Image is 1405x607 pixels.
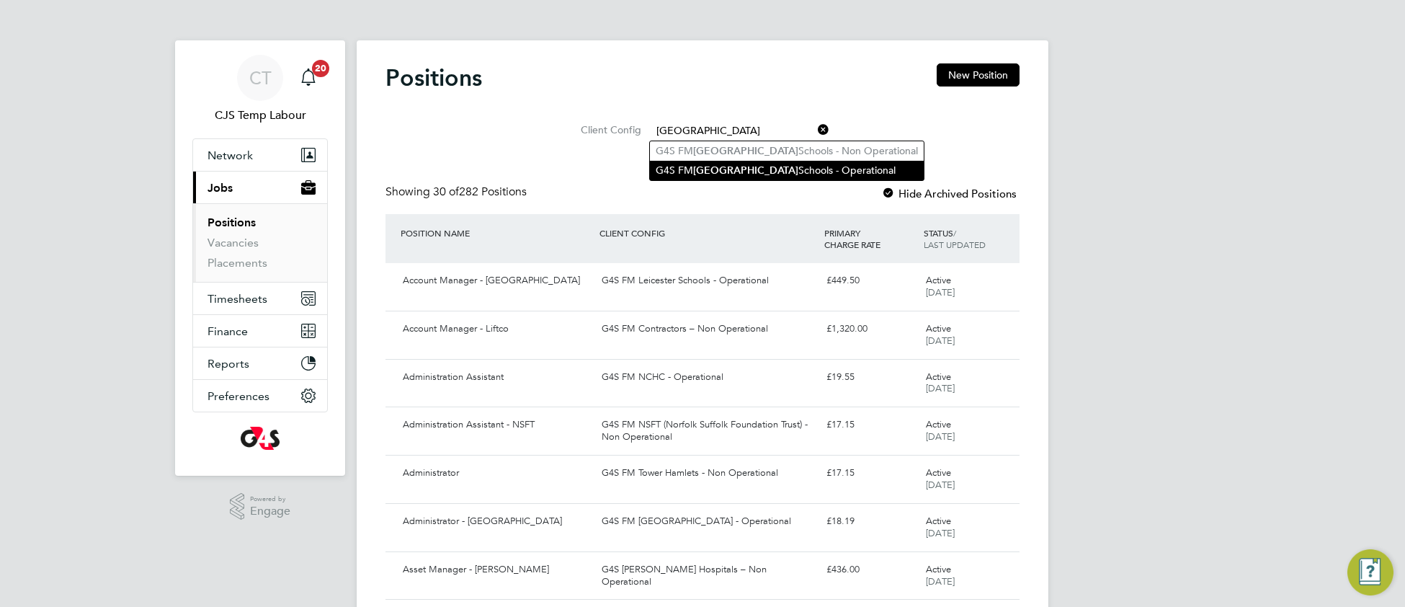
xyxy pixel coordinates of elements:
[926,430,955,443] span: [DATE]
[208,216,256,229] a: Positions
[596,413,820,449] div: G4S FM NSFT (Norfolk Suffolk Foundation Trust) - Non Operational
[208,357,249,371] span: Reports
[193,380,327,412] button: Preferences
[821,365,920,389] div: £19.55
[241,427,280,450] img: g4s-logo-retina.png
[920,220,1020,257] div: STATUS
[926,274,951,286] span: Active
[821,510,920,533] div: £18.19
[193,315,327,347] button: Finance
[230,493,291,520] a: Powered byEngage
[397,220,596,246] div: POSITION NAME
[192,107,328,124] span: CJS Temp Labour
[821,413,920,437] div: £17.15
[208,389,269,403] span: Preferences
[397,461,596,485] div: Administrator
[926,322,951,334] span: Active
[596,510,820,533] div: G4S FM [GEOGRAPHIC_DATA] - Operational
[926,515,951,527] span: Active
[926,479,955,491] span: [DATE]
[433,185,527,199] span: 282 Positions
[821,558,920,582] div: £436.00
[175,40,345,476] nav: Main navigation
[926,466,951,479] span: Active
[596,558,820,594] div: G4S [PERSON_NAME] Hospitals – Non Operational
[397,269,596,293] div: Account Manager - [GEOGRAPHIC_DATA]
[926,575,955,588] span: [DATE]
[596,220,820,246] div: CLIENT CONFIG
[397,365,596,389] div: Administration Assistant
[433,185,459,199] span: 30 of
[926,286,955,298] span: [DATE]
[397,413,596,437] div: Administration Assistant - NSFT
[1347,549,1393,595] button: Engage Resource Center
[208,256,267,270] a: Placements
[596,461,820,485] div: G4S FM Tower Hamlets - Non Operational
[397,558,596,582] div: Asset Manager - [PERSON_NAME]
[821,461,920,485] div: £17.15
[397,317,596,341] div: Account Manager - Liftco
[693,164,798,177] b: [GEOGRAPHIC_DATA]
[576,123,641,136] label: Client Config
[650,161,924,180] li: G4S FM Schools - Operational
[208,236,259,249] a: Vacancies
[312,60,329,77] span: 20
[926,382,955,394] span: [DATE]
[208,324,248,338] span: Finance
[926,418,951,430] span: Active
[208,292,267,306] span: Timesheets
[596,269,820,293] div: G4S FM Leicester Schools - Operational
[192,55,328,124] a: CTCJS Temp Labour
[926,334,955,347] span: [DATE]
[208,149,253,162] span: Network
[192,427,328,450] a: Go to home page
[650,141,924,161] li: G4S FM Schools - Non Operational
[249,68,272,87] span: CT
[821,220,920,257] div: PRIMARY CHARGE RATE
[926,371,951,383] span: Active
[821,269,920,293] div: £449.50
[250,505,290,518] span: Engage
[385,63,482,92] h2: Positions
[294,55,323,101] a: 20
[693,145,798,157] b: [GEOGRAPHIC_DATA]
[397,510,596,533] div: Administrator - [GEOGRAPHIC_DATA]
[926,527,955,539] span: [DATE]
[953,227,956,239] span: /
[385,185,530,200] div: Showing
[937,63,1020,87] button: New Position
[881,187,1017,200] label: Hide Archived Positions
[193,139,327,171] button: Network
[596,365,820,389] div: G4S FM NCHC - Operational
[821,317,920,341] div: £1,320.00
[208,181,233,195] span: Jobs
[596,317,820,341] div: G4S FM Contractors – Non Operational
[250,493,290,505] span: Powered by
[193,172,327,203] button: Jobs
[193,347,327,379] button: Reports
[926,563,951,575] span: Active
[193,203,327,282] div: Jobs
[651,121,829,141] input: Search for...
[924,239,986,250] span: LAST UPDATED
[193,283,327,314] button: Timesheets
